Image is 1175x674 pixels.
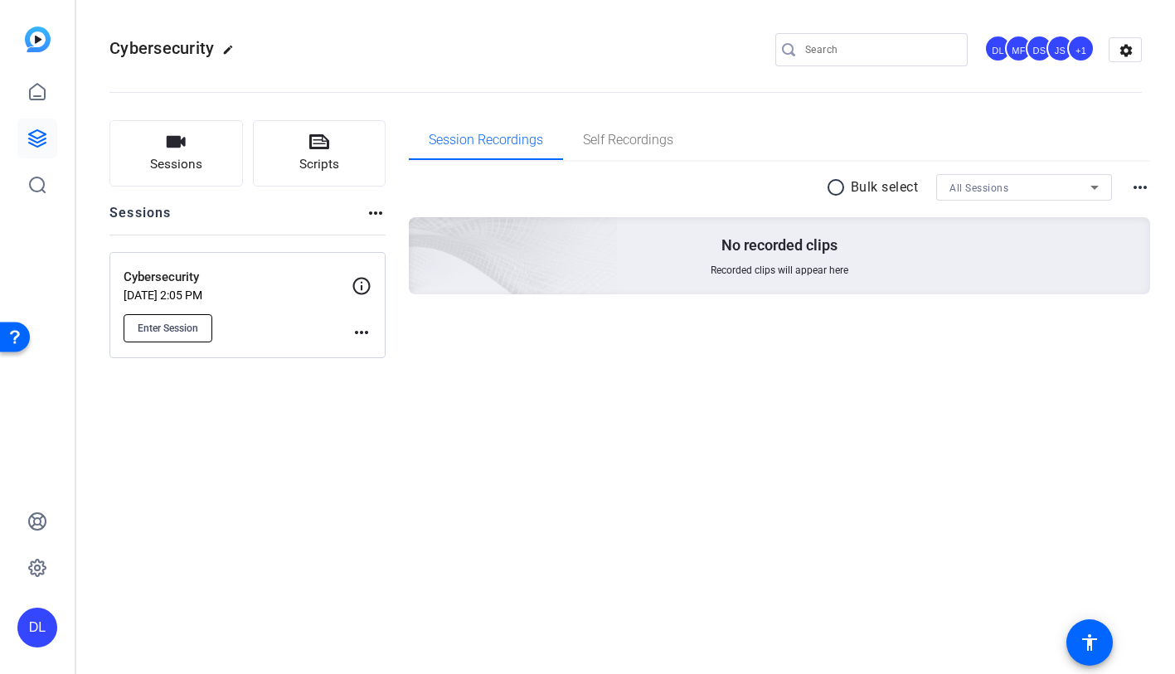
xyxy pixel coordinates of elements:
[109,120,243,187] button: Sessions
[124,314,212,342] button: Enter Session
[253,120,386,187] button: Scripts
[1026,35,1055,64] ngx-avatar: Derek Sabety
[1005,35,1032,62] div: MF
[805,40,954,60] input: Search
[851,177,919,197] p: Bulk select
[1046,35,1075,64] ngx-avatar: Joe Savino
[826,177,851,197] mat-icon: radio_button_unchecked
[949,182,1008,194] span: All Sessions
[1046,35,1074,62] div: JS
[222,44,242,64] mat-icon: edit
[299,155,339,174] span: Scripts
[17,608,57,647] div: DL
[1109,38,1143,63] mat-icon: settings
[984,35,1012,62] div: DL
[109,203,172,235] h2: Sessions
[124,289,352,302] p: [DATE] 2:05 PM
[1067,35,1095,62] div: +1
[150,155,202,174] span: Sessions
[366,203,386,223] mat-icon: more_horiz
[721,235,838,255] p: No recorded clips
[1005,35,1034,64] ngx-avatar: Matt Fischetti
[124,268,352,287] p: Cybersecurity
[583,133,673,147] span: Self Recordings
[25,27,51,52] img: blue-gradient.svg
[429,133,543,147] span: Session Recordings
[1026,35,1053,62] div: DS
[109,38,214,58] span: Cybersecurity
[711,264,848,277] span: Recorded clips will appear here
[352,322,371,342] mat-icon: more_horiz
[984,35,1013,64] ngx-avatar: David Levitsky
[1130,177,1150,197] mat-icon: more_horiz
[1080,633,1100,652] mat-icon: accessibility
[223,53,619,413] img: embarkstudio-empty-session.png
[138,322,198,335] span: Enter Session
